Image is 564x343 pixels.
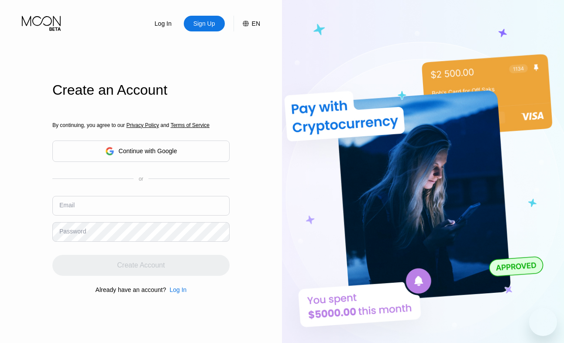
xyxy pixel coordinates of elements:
[252,20,260,27] div: EN
[52,141,230,162] div: Continue with Google
[96,286,166,293] div: Already have an account?
[52,82,230,98] div: Create an Account
[169,286,186,293] div: Log In
[119,147,177,154] div: Continue with Google
[143,16,184,31] div: Log In
[166,286,186,293] div: Log In
[171,122,210,128] span: Terms of Service
[154,19,172,28] div: Log In
[59,228,86,235] div: Password
[184,16,225,31] div: Sign Up
[126,122,159,128] span: Privacy Policy
[139,176,144,182] div: or
[159,122,171,128] span: and
[52,122,230,128] div: By continuing, you agree to our
[529,308,557,336] iframe: Button to launch messaging window
[193,19,216,28] div: Sign Up
[59,202,75,209] div: Email
[234,16,260,31] div: EN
